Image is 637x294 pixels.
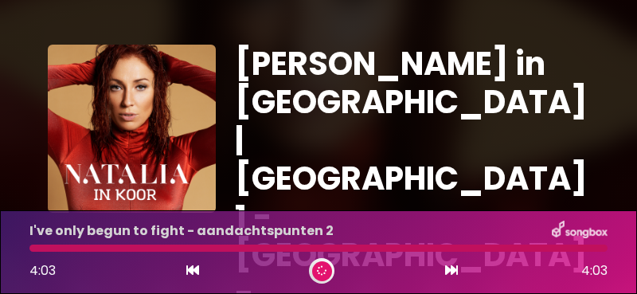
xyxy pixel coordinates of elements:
p: I've only begun to fight - aandachtspunten 2 [29,221,334,241]
img: YTVS25JmS9CLUqXqkEhs [48,45,216,213]
span: 4:03 [581,261,608,280]
span: 4:03 [29,261,56,280]
img: songbox-logo-white.png [552,221,608,241]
